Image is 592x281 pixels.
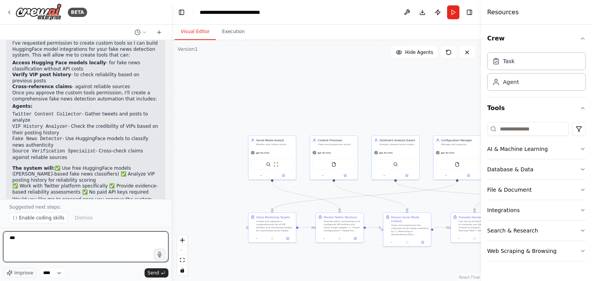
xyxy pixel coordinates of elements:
[487,241,586,261] button: Web Scraping & Browsing
[324,215,357,219] div: Monitor Twitter Mentions
[487,49,586,97] div: Crew
[264,236,280,241] button: No output available
[487,97,586,119] button: Tools
[487,200,586,220] button: Integrations
[331,236,348,241] button: No output available
[391,46,438,59] button: Hide Agents
[154,249,165,260] button: Click to speak your automation idea
[272,173,294,178] button: Open in side panel
[9,212,68,223] button: Enable coding skills
[248,212,296,243] div: Setup Monitoring TargetsCreate and organize a comprehensive list of VIP entities and monitoring t...
[270,181,459,210] g: Edge from c99a552a-595b-460b-9854-87f795d7d430 to 1f5993b5-248d-44d2-bcce-a74df8b37967
[177,235,187,245] button: zoom in
[405,49,433,55] span: Hide Agents
[487,159,586,179] button: Database & Data
[12,40,159,59] p: I've requested permission to create custom tools so I can build HuggingFace model integrations fo...
[256,143,294,146] div: Monitor and collect social media mentions, particularly Twitter posts, for specific VIP names, ha...
[459,275,480,279] a: React Flow attribution
[12,72,71,77] strong: Verify VIP post history
[256,138,294,142] div: Social Media Analyst
[153,28,165,37] button: Start a new chat
[148,270,159,276] span: Send
[487,139,586,159] button: AI & Machine Learning
[177,255,187,265] button: fit view
[12,84,72,89] strong: Cross-reference claims
[372,135,420,180] div: Sentiment Analysis ExpertAnalyze cleaned social media content to determine sentiment scores, emot...
[383,212,431,247] div: Process Social Media ContentClean and preprocess the collected social media mentions by: 1. Remov...
[256,220,294,232] div: Create and organize a comprehensive list of VIP entities and monitoring targets for automated soc...
[433,135,481,180] div: Configuration ManagerManage and organize predefined VIP entities, hashtags, and search configurat...
[399,240,415,245] button: No output available
[12,148,159,161] li: - Cross-check claims against reliable sources
[391,224,429,236] div: Clean and preprocess the collected social media mentions by: 1. Removing or standardizing URLs, @...
[466,236,483,241] button: No output available
[380,138,417,142] div: Sentiment Analysis Expert
[393,162,398,167] img: SerperDevTool
[12,166,55,171] strong: The system will:
[455,162,459,167] img: FileReadTool
[9,204,162,210] p: Suggested next steps:
[75,215,92,221] span: Dismiss
[348,236,362,241] button: Open in side panel
[15,3,62,21] img: Logo
[145,268,168,278] button: Send
[281,236,294,241] button: Open in side panel
[503,57,515,65] div: Task
[459,215,495,219] div: Translate Kannada Content
[274,162,278,167] img: ScrapeWebsiteTool
[216,24,251,40] button: Execution
[68,8,87,17] div: BETA
[12,124,68,129] code: VIP History Analyzer
[396,173,418,178] button: Open in side panel
[441,138,479,142] div: Configuration Manager
[12,136,62,142] code: Fake News Detector
[131,28,150,37] button: Switch to previous chat
[464,7,475,18] button: Hide right sidebar
[487,227,538,234] div: Search & Research
[380,143,417,146] div: Analyze cleaned social media content to determine sentiment scores, emotional tone, and potential...
[12,104,32,109] strong: Agents:
[19,215,64,221] span: Enable coding skills
[487,206,520,214] div: Integrations
[12,72,159,84] li: - to check reliability based on previous posts
[416,240,429,245] button: Open in side panel
[487,186,532,194] div: File & Document
[12,166,159,196] p: ✅ Use free HuggingFace models ([PERSON_NAME]-based fake news classifiers) ✅ Analyze VIP posting h...
[12,60,159,72] li: - for fake news classification without API costs
[318,138,355,142] div: Content Processor
[298,226,313,229] g: Edge from 1f5993b5-248d-44d2-bcce-a74df8b37967 to 6998a96f-7d68-4c87-a3d5-7fed753633f5
[178,46,198,52] div: Version 1
[324,220,361,232] div: Execute batch monitoring of all configured VIP entities and social media targets: 1. **Load Confi...
[433,226,448,229] g: Edge from 310d23ab-c374-455f-8e65-7b59dddcdc68 to 1dc990c5-5bae-4c44-a77b-ca1011aaaff5
[12,111,159,124] li: - Gather tweets and posts to analyze
[441,143,479,146] div: Manage and organize predefined VIP entities, hashtags, and search configurations for automated so...
[175,24,216,40] button: Visual Editor
[487,166,533,173] div: Database & Data
[503,78,519,86] div: Agent
[332,181,409,210] g: Edge from dcd17114-2346-41d3-8f6e-e97edf90de36 to 310d23ab-c374-455f-8e65-7b59dddcdc68
[256,151,269,154] span: gpt-4o-mini
[3,268,37,278] button: Improve
[441,151,454,154] span: gpt-4o-mini
[487,221,586,241] button: Search & Research
[270,181,341,210] g: Edge from 31224825-de97-4e13-9000-c7852bca63d2 to 6998a96f-7d68-4c87-a3d5-7fed753633f5
[14,270,33,276] span: Improve
[379,151,393,154] span: gpt-4o-mini
[487,28,586,49] button: Crew
[177,235,187,275] div: React Flow controls
[12,124,159,136] li: - Check the credibility of VIPs based on their posting history
[310,135,358,180] div: Content ProcessorClean and preprocess social media text data by removing URLs, mentions, hashtags...
[12,60,106,65] strong: Access Hugging Face models locally
[12,149,96,154] code: Source Verification Specialist
[318,151,331,154] span: gpt-4o-mini
[457,173,479,178] button: Open in side panel
[487,8,519,17] h4: Resources
[248,135,296,180] div: Social Media AnalystMonitor and collect social media mentions, particularly Twitter posts, for sp...
[71,212,96,223] button: Dismiss
[487,180,586,200] button: File & Document
[266,162,271,167] img: SerperDevTool
[12,112,82,117] code: Twitter Content Collector
[487,145,548,153] div: AI & Machine Learning
[316,212,364,243] div: Monitor Twitter MentionsExecute batch monitoring of all configured VIP entities and social media ...
[459,220,496,232] div: Use the local IndicTrans2 model to translate any Kannada content to English: 1. **Identify Kannad...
